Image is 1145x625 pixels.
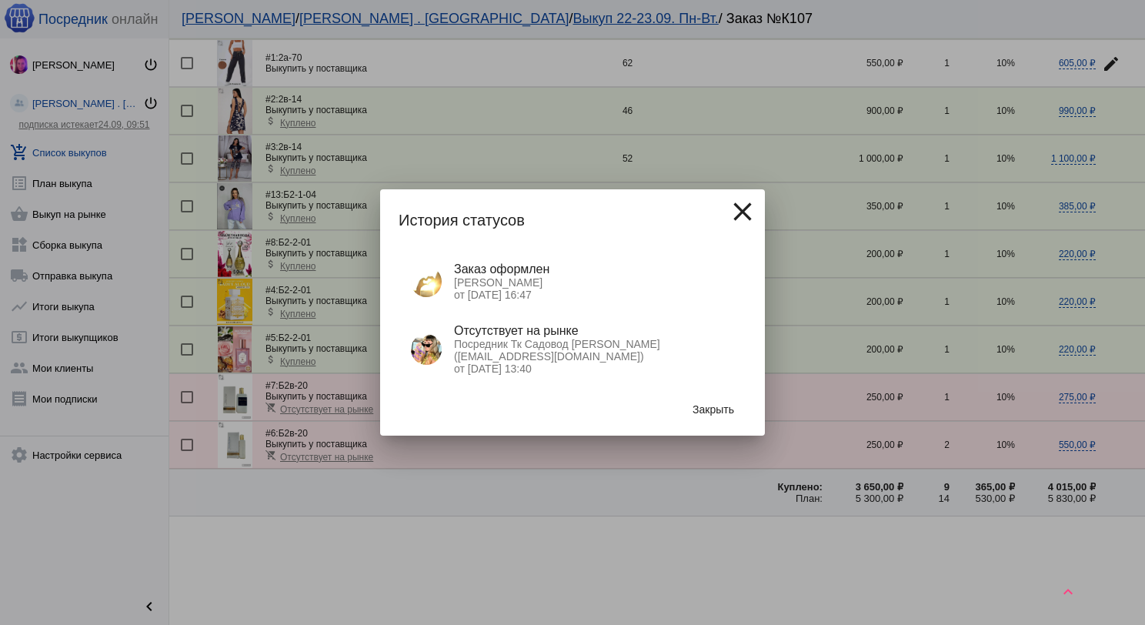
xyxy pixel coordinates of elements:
mat-icon: keyboard_arrow_up [1059,583,1077,601]
img: klfIT1i2k3saJfNGA6XPqTU7p5ZjdXiiDsm8fFA7nihaIQp9Knjm0Fohy3f__4ywE27KCYV1LPWaOQBexqZpekWk.jpg [411,334,442,365]
mat-icon: close [727,196,758,227]
span: Закрыть [693,403,734,416]
div: Заказ оформлен [454,262,734,276]
p: от [DATE] 13:40 [454,363,734,375]
button: Закрыть [680,396,746,423]
p: [PERSON_NAME] [454,276,734,289]
img: ynNktYQzf9XegH-4cU-LyNw6tVMvCiBZvitlWhmqN6V9Z8oFzpzry49TkfxKreKmLsx4MdRrL2HiXeTvE9qpXpL3.jpg [411,266,442,297]
p: от [DATE] 16:47 [454,289,734,301]
h2: История статусов [399,208,746,232]
p: Посредник Тк Садовод [PERSON_NAME] ([EMAIL_ADDRESS][DOMAIN_NAME]) [454,338,734,363]
div: Отсутствует на рынке [454,324,734,338]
